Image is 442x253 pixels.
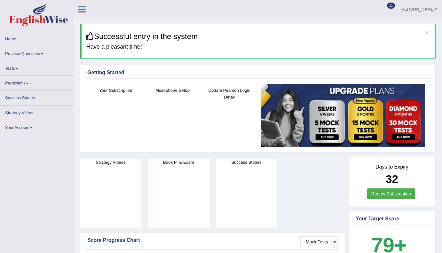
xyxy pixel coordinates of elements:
img: small5.jpg [261,84,425,147]
h4: Success Stories [216,159,277,166]
h4: Strategy Videos [80,159,141,166]
span: 11 [387,3,395,9]
div: Your Target Score [356,215,428,223]
h4: Days to Expiry [356,164,428,170]
div: Getting Started [87,69,428,76]
h3: Successful entry in the system [86,32,430,41]
a: Your Account [0,120,73,133]
h4: Microphone Setup [147,87,198,94]
a: Predictions [0,76,73,88]
a: Renew Subscription [367,188,415,199]
div: Score Progress Chart [87,236,338,244]
a: Practice Questions [0,46,73,59]
h4: Have a pleasant time! [86,44,430,50]
h4: Book PTE Exam [148,159,209,166]
a: Success Stories [0,91,73,103]
b: 32 [386,173,398,185]
h4: Your Subscription [91,87,141,94]
h4: Update Pearson Login Detail [204,87,255,100]
a: Strategy Videos [0,106,73,118]
a: Home [0,32,73,44]
button: × [425,29,429,36]
a: Tests [0,61,73,74]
